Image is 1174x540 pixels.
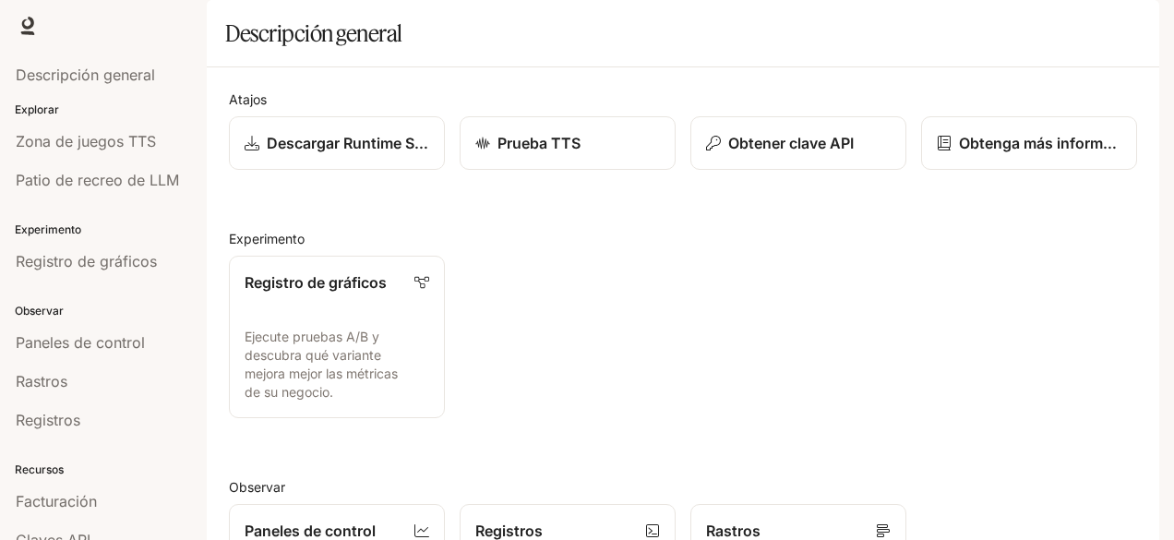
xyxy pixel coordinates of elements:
[267,134,436,152] font: Descargar Runtime SDK
[229,91,267,107] font: Atajos
[921,116,1137,170] a: Obtenga más información sobre el tiempo de ejecución
[245,522,376,540] font: Paneles de control
[728,134,854,152] font: Obtener clave API
[690,116,906,170] button: Obtener clave API
[229,479,285,495] font: Observar
[706,522,761,540] font: Rastros
[229,256,445,418] a: Registro de gráficosEjecute pruebas A/B y descubra qué variante mejora mejor las métricas de su n...
[245,273,387,292] font: Registro de gráficos
[460,116,676,170] a: Prueba TTS
[245,329,398,400] font: Ejecute pruebas A/B y descubra qué variante mejora mejor las métricas de su negocio.
[497,134,581,152] font: Prueba TTS
[229,116,445,170] a: Descargar Runtime SDK
[225,19,402,47] font: Descripción general
[475,522,543,540] font: Registros
[229,231,305,246] font: Experimento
